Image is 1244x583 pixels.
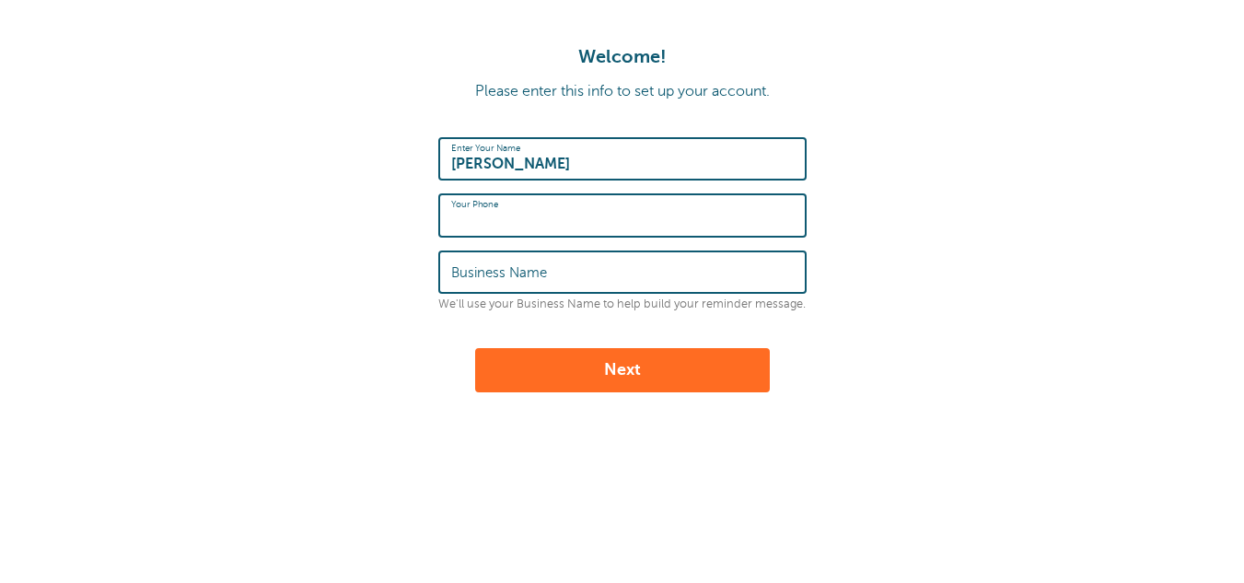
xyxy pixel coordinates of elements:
p: We'll use your Business Name to help build your reminder message. [438,297,807,311]
label: Enter Your Name [451,143,520,154]
label: Your Phone [451,199,498,210]
p: Please enter this info to set up your account. [18,83,1226,100]
button: Next [475,348,770,392]
label: Business Name [451,264,547,281]
h1: Welcome! [18,46,1226,68]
